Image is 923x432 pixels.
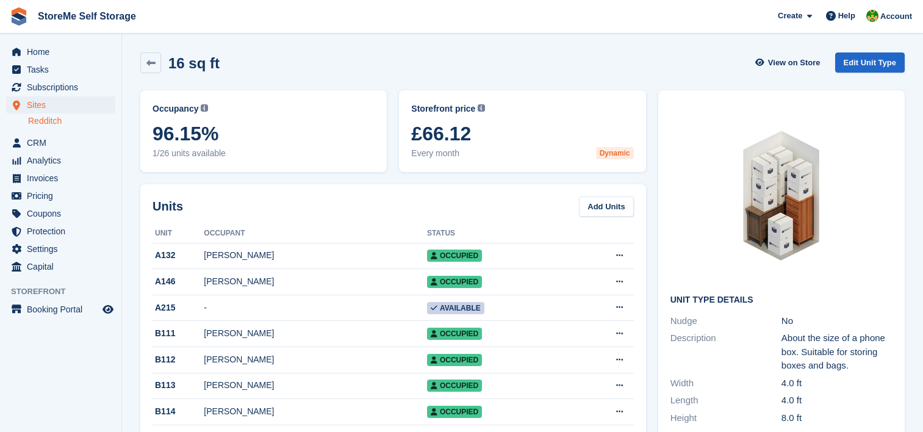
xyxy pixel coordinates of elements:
span: 96.15% [153,123,375,145]
span: Analytics [27,152,100,169]
span: Coupons [27,205,100,222]
img: StorMe [866,10,878,22]
th: Unit [153,224,204,243]
span: Storefront price [411,103,475,115]
span: Occupied [427,380,482,392]
img: icon-info-grey-7440780725fd019a000dd9b08b2336e03edf1995a4989e88bcd33f0948082b44.svg [201,104,208,112]
span: Occupied [427,250,482,262]
a: menu [6,170,115,187]
a: menu [6,240,115,257]
div: [PERSON_NAME] [204,275,427,288]
a: menu [6,79,115,96]
span: Capital [27,258,100,275]
a: menu [6,301,115,318]
div: 8.0 ft [781,411,892,425]
span: Occupied [427,406,482,418]
a: menu [6,61,115,78]
div: 4.0 ft [781,376,892,391]
span: Settings [27,240,100,257]
span: Booking Portal [27,301,100,318]
span: Invoices [27,170,100,187]
th: Occupant [204,224,427,243]
div: [PERSON_NAME] [204,379,427,392]
span: Protection [27,223,100,240]
a: StoreMe Self Storage [33,6,141,26]
td: - [204,295,427,321]
div: A215 [153,301,204,314]
div: B112 [153,353,204,366]
span: £66.12 [411,123,633,145]
span: Help [838,10,855,22]
div: Description [670,331,781,373]
div: Height [670,411,781,425]
div: A132 [153,249,204,262]
div: [PERSON_NAME] [204,353,427,366]
span: Storefront [11,286,121,298]
a: menu [6,258,115,275]
h2: 16 sq ft [168,55,220,71]
span: Every month [411,147,633,160]
span: Occupied [427,328,482,340]
img: icon-info-grey-7440780725fd019a000dd9b08b2336e03edf1995a4989e88bcd33f0948082b44.svg [478,104,485,112]
div: B111 [153,327,204,340]
a: Edit Unit Type [835,52,905,73]
a: menu [6,223,115,240]
span: Home [27,43,100,60]
th: Status [427,224,577,243]
div: Length [670,394,781,408]
a: menu [6,152,115,169]
div: Width [670,376,781,391]
span: Available [427,302,484,314]
div: Nudge [670,314,781,328]
span: Tasks [27,61,100,78]
h2: Unit Type details [670,295,892,305]
a: menu [6,205,115,222]
div: No [781,314,892,328]
div: A146 [153,275,204,288]
span: 1/26 units available [153,147,375,160]
a: menu [6,43,115,60]
div: [PERSON_NAME] [204,249,427,262]
img: stora-icon-8386f47178a22dfd0bd8f6a31ec36ba5ce8667c1dd55bd0f319d3a0aa187defe.svg [10,7,28,26]
div: B114 [153,405,204,418]
span: Create [778,10,802,22]
a: Preview store [101,302,115,317]
span: Sites [27,96,100,113]
a: View on Store [754,52,825,73]
span: CRM [27,134,100,151]
span: Subscriptions [27,79,100,96]
span: Occupancy [153,103,198,115]
div: B113 [153,379,204,392]
div: [PERSON_NAME] [204,327,427,340]
a: menu [6,187,115,204]
img: 16sqft%20web.jpg [699,103,864,286]
div: Dynamic [596,147,634,159]
span: Occupied [427,276,482,288]
span: View on Store [768,57,821,69]
div: [PERSON_NAME] [204,405,427,418]
span: Pricing [27,187,100,204]
a: Add Units [579,196,633,217]
a: menu [6,134,115,151]
div: About the size of a phone box. Suitable for storing boxes and bags. [781,331,892,373]
span: Occupied [427,354,482,366]
div: 4.0 ft [781,394,892,408]
span: Account [880,10,912,23]
a: Redditch [28,115,115,127]
a: menu [6,96,115,113]
h2: Units [153,197,183,215]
